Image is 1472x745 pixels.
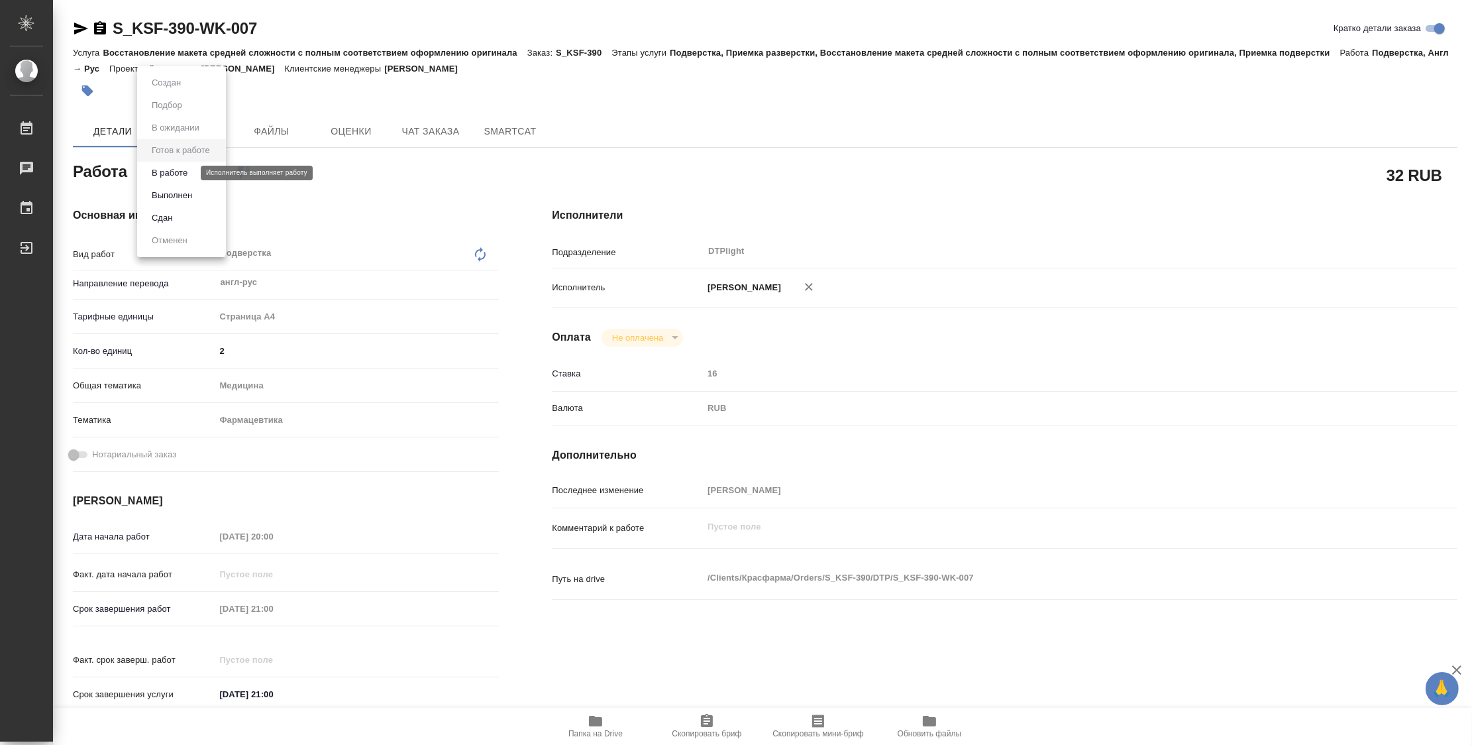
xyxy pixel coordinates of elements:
button: Подбор [148,98,186,113]
button: Выполнен [148,188,196,203]
button: Отменен [148,233,191,248]
button: Сдан [148,211,176,225]
button: Создан [148,76,185,90]
button: В ожидании [148,121,203,135]
button: В работе [148,166,191,180]
button: Готов к работе [148,143,214,158]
